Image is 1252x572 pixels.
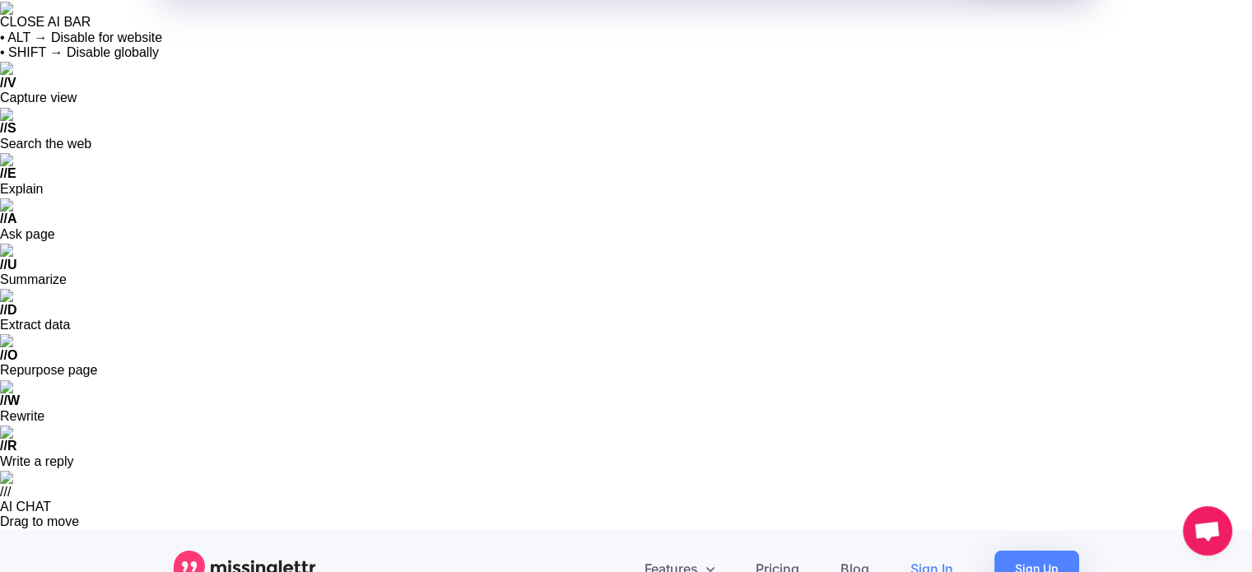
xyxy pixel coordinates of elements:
div: Open chat [1183,506,1232,556]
